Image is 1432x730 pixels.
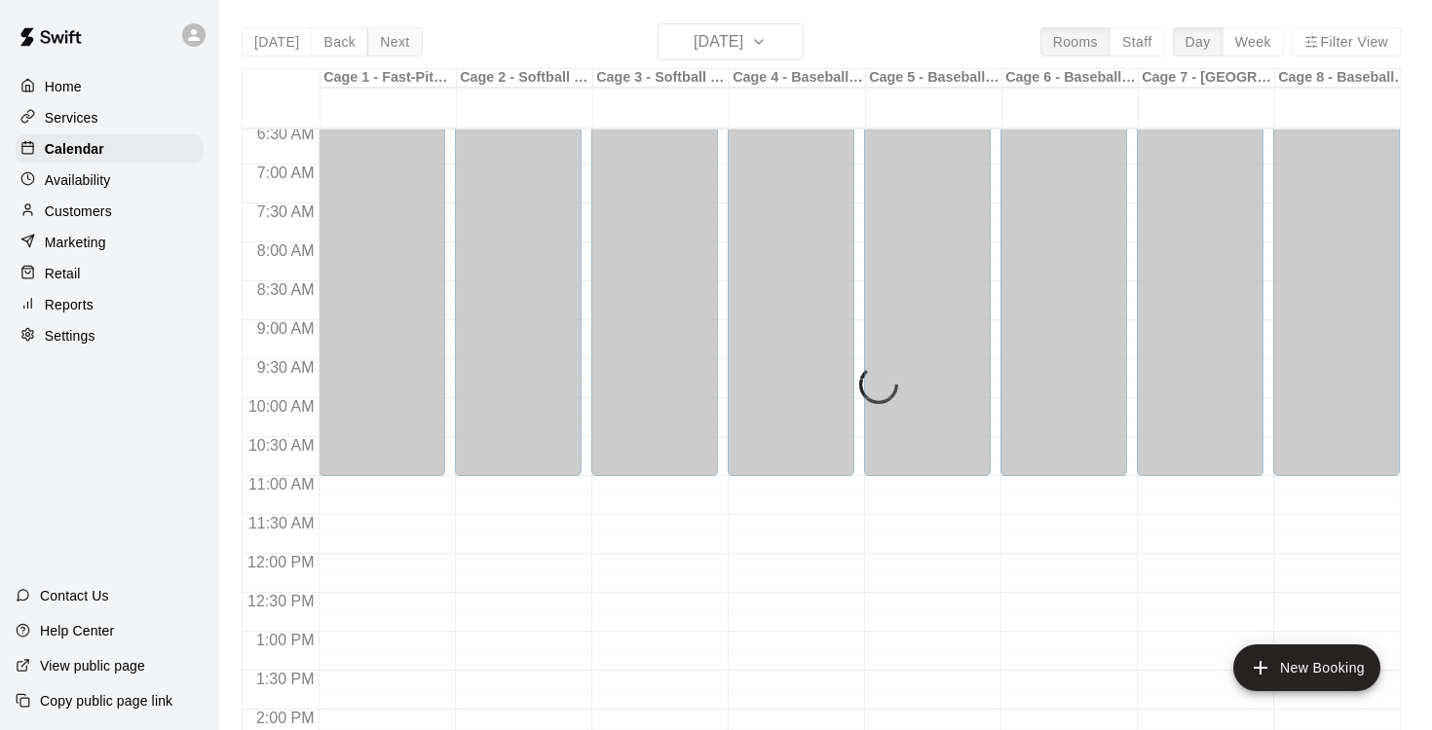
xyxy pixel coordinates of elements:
span: 11:00 AM [244,476,320,493]
p: Help Center [40,621,114,640]
span: 2:00 PM [251,710,320,726]
p: View public page [40,656,145,675]
p: Settings [45,326,95,346]
a: Marketing [16,228,204,257]
div: Cage 3 - Softball Slo-pitch Iron [PERSON_NAME] & Baseball Pitching Machine [593,69,730,88]
p: Copy public page link [40,691,172,711]
div: Cage 5 - Baseball Pitching Machine [866,69,1002,88]
p: Customers [45,201,112,221]
a: Reports [16,290,204,319]
div: Cage 7 - [GEOGRAPHIC_DATA] [1139,69,1275,88]
span: 12:30 PM [243,593,319,609]
p: Marketing [45,233,106,252]
span: 7:30 AM [252,203,320,220]
div: Cage 4 - Baseball Pitching Machine [730,69,866,88]
p: Retail [45,264,81,283]
a: Calendar [16,134,204,164]
div: Cage 6 - Baseball Pitching Machine [1002,69,1139,88]
a: Services [16,103,204,132]
div: Cage 8 - Baseball Pitching Machine [1275,69,1412,88]
span: 10:00 AM [244,398,320,415]
span: 9:30 AM [252,359,320,376]
span: 1:00 PM [251,632,320,648]
p: Calendar [45,139,104,159]
p: Availability [45,170,111,190]
a: Retail [16,259,204,288]
span: 6:30 AM [252,126,320,142]
p: Contact Us [40,586,109,605]
p: Reports [45,295,94,314]
span: 10:30 AM [244,437,320,454]
span: 8:00 AM [252,242,320,259]
a: Availability [16,165,204,195]
a: Home [16,72,204,101]
span: 8:30 AM [252,281,320,298]
div: Cage 1 - Fast-Pitch Machine and Automatic Baseball Hack Attack Pitching Machine [320,69,457,88]
span: 12:00 PM [243,554,319,570]
p: Services [45,108,98,128]
p: Home [45,77,82,96]
button: add [1233,644,1380,691]
span: 11:30 AM [244,515,320,531]
span: 7:00 AM [252,164,320,181]
a: Settings [16,321,204,350]
span: 9:00 AM [252,320,320,337]
span: 1:30 PM [251,671,320,687]
div: Cage 2 - Softball Slo-pitch Iron [PERSON_NAME] & Hack Attack Baseball Pitching Machine [457,69,593,88]
a: Customers [16,197,204,226]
